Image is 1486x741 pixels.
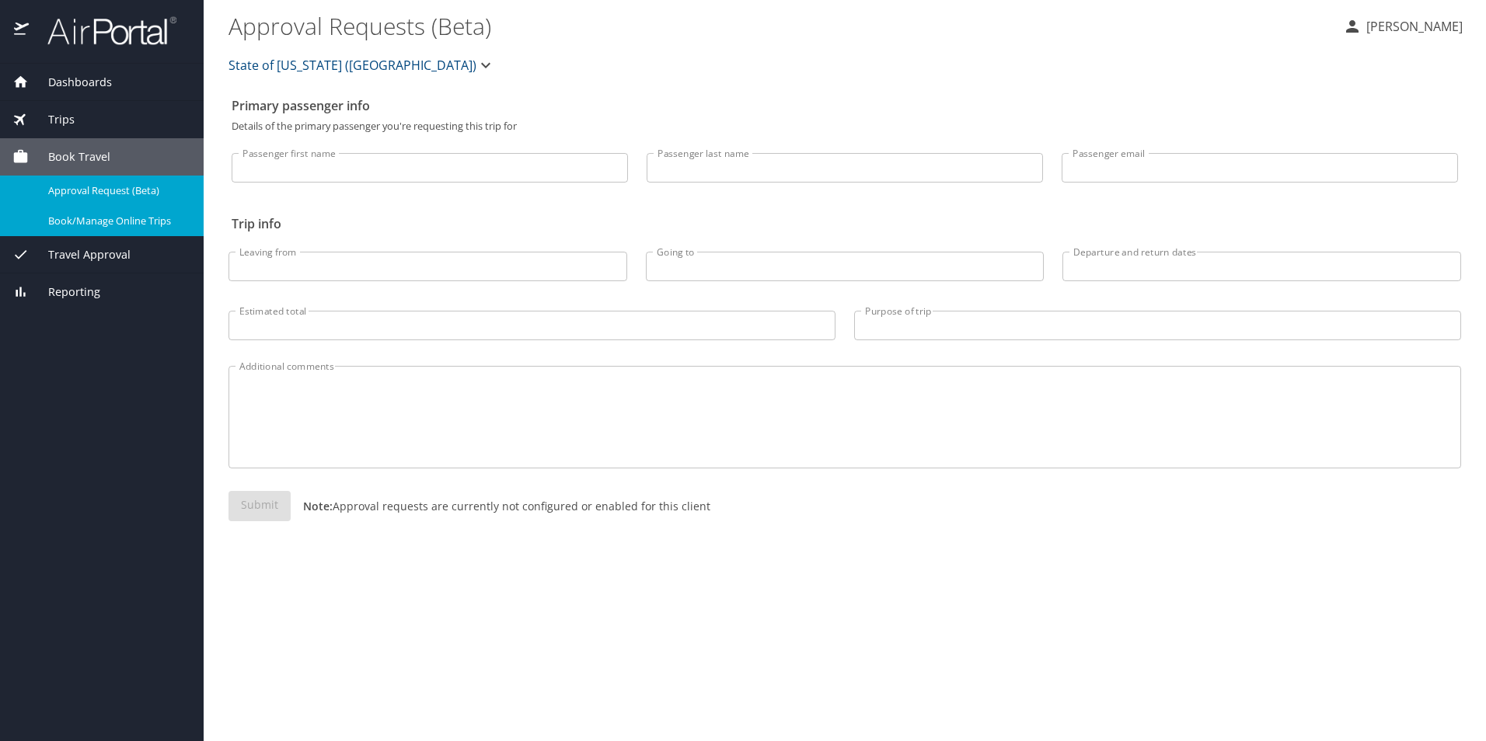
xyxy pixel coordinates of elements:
[29,284,100,301] span: Reporting
[232,121,1458,131] p: Details of the primary passenger you're requesting this trip for
[1362,17,1463,36] p: [PERSON_NAME]
[29,148,110,165] span: Book Travel
[303,499,333,513] strong: Note:
[29,74,112,91] span: Dashboards
[228,54,476,76] span: State of [US_STATE] ([GEOGRAPHIC_DATA])
[48,214,185,228] span: Book/Manage Online Trips
[222,50,501,81] button: State of [US_STATE] ([GEOGRAPHIC_DATA])
[232,93,1458,118] h2: Primary passenger info
[14,16,30,46] img: icon-airportal.png
[29,111,75,128] span: Trips
[291,498,710,514] p: Approval requests are currently not configured or enabled for this client
[48,183,185,198] span: Approval Request (Beta)
[228,2,1331,50] h1: Approval Requests (Beta)
[30,16,176,46] img: airportal-logo.png
[1337,12,1469,40] button: [PERSON_NAME]
[232,211,1458,236] h2: Trip info
[29,246,131,263] span: Travel Approval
